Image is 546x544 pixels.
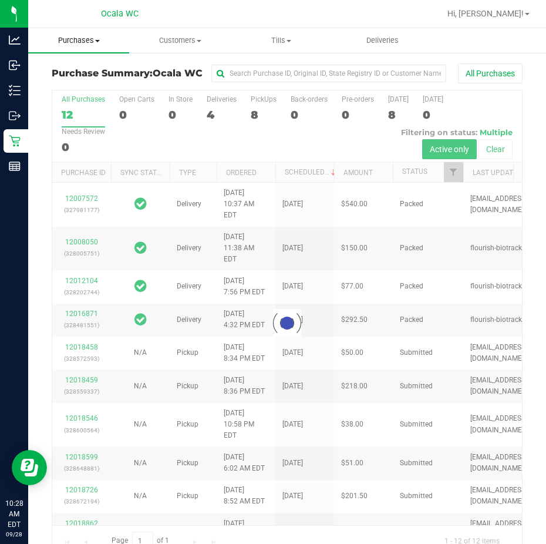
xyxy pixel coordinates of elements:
button: All Purchases [458,63,523,83]
inline-svg: Outbound [9,110,21,122]
span: Purchases [28,35,129,46]
h3: Purchase Summary: [52,68,208,79]
inline-svg: Reports [9,160,21,172]
span: Ocala WC [101,9,139,19]
a: Tills [231,28,332,53]
iframe: Resource center [12,450,47,485]
inline-svg: Analytics [9,34,21,46]
p: 09/28 [5,530,23,539]
inline-svg: Inventory [9,85,21,96]
inline-svg: Retail [9,135,21,147]
span: Tills [231,35,331,46]
span: Ocala WC [153,68,203,79]
span: Deliveries [350,35,414,46]
a: Purchases [28,28,129,53]
input: Search Purchase ID, Original ID, State Registry ID or Customer Name... [211,65,446,82]
span: Hi, [PERSON_NAME]! [447,9,524,18]
p: 10:28 AM EDT [5,498,23,530]
inline-svg: Inbound [9,59,21,71]
span: Customers [130,35,230,46]
a: Deliveries [332,28,433,53]
a: Customers [129,28,230,53]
